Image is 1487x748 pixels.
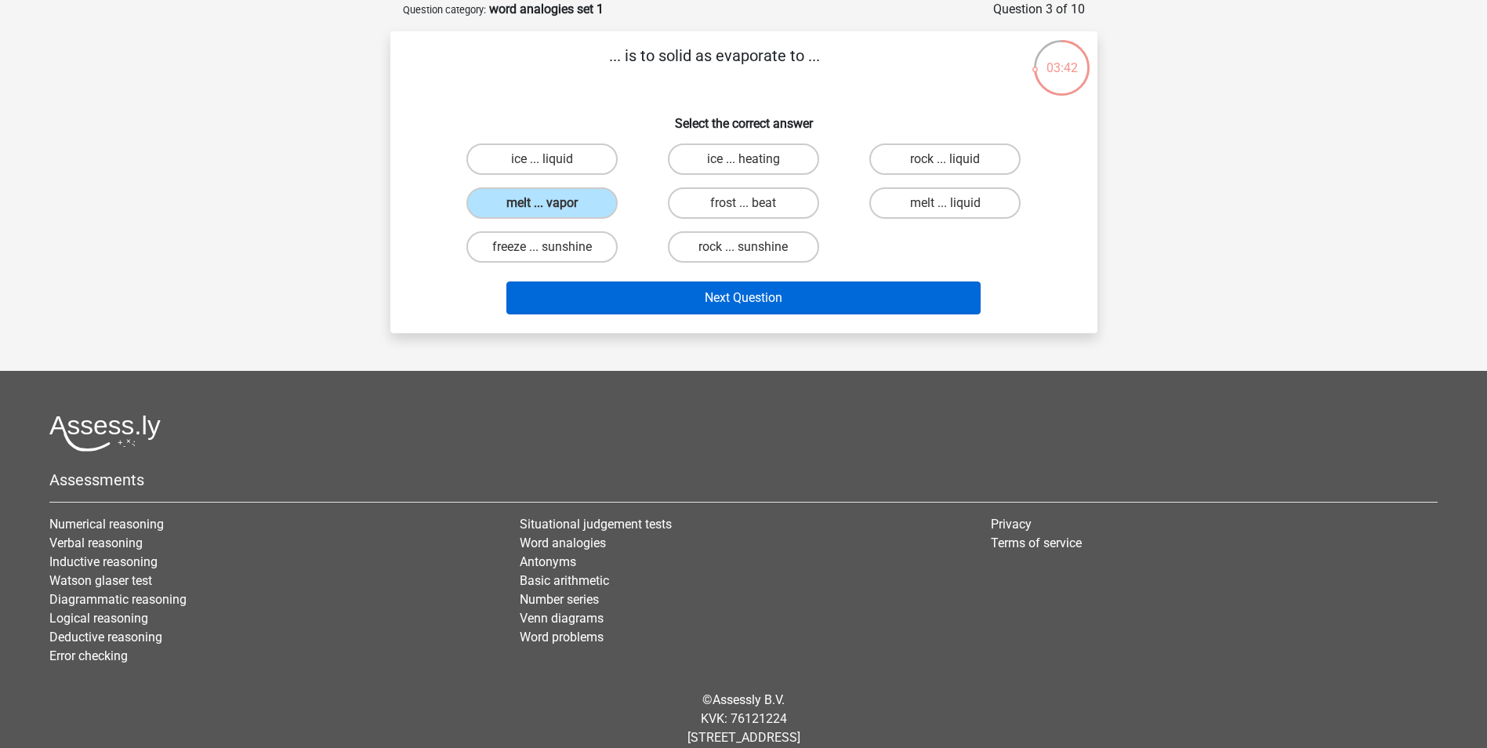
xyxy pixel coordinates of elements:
div: 03:42 [1032,38,1091,78]
a: Number series [520,592,599,607]
a: Numerical reasoning [49,517,164,532]
h5: Assessments [49,470,1438,489]
strong: word analogies set 1 [489,2,604,16]
label: rock ... liquid [869,143,1021,175]
a: Error checking [49,648,128,663]
img: Assessly logo [49,415,161,452]
a: Basic arithmetic [520,573,609,588]
label: melt ... liquid [869,187,1021,219]
small: Question category: [403,4,486,16]
a: Venn diagrams [520,611,604,626]
a: Logical reasoning [49,611,148,626]
a: Verbal reasoning [49,536,143,550]
label: freeze ... sunshine [466,231,618,263]
label: melt ... vapor [466,187,618,219]
a: Word analogies [520,536,606,550]
a: Antonyms [520,554,576,569]
a: Assessly B.V. [713,692,785,707]
p: ... is to solid as evaporate to ... [415,44,1014,91]
a: Privacy [991,517,1032,532]
label: ice ... heating [668,143,819,175]
a: Word problems [520,630,604,645]
a: Diagrammatic reasoning [49,592,187,607]
label: frost ... beat [668,187,819,219]
a: Inductive reasoning [49,554,158,569]
a: Terms of service [991,536,1082,550]
a: Watson glaser test [49,573,152,588]
label: ice ... liquid [466,143,618,175]
h6: Select the correct answer [415,103,1072,131]
a: Situational judgement tests [520,517,672,532]
button: Next Question [506,281,981,314]
label: rock ... sunshine [668,231,819,263]
a: Deductive reasoning [49,630,162,645]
